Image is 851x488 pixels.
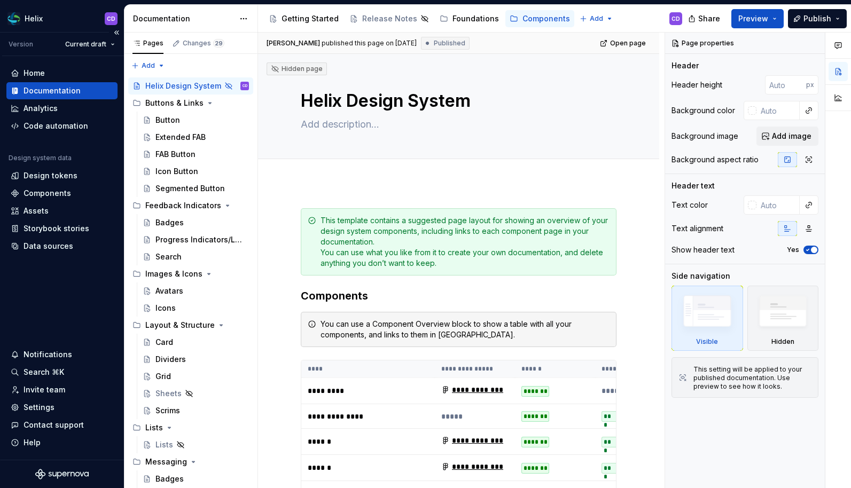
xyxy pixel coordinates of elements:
[299,88,614,114] textarea: Helix Design System
[35,469,89,479] svg: Supernova Logo
[155,303,176,313] div: Icons
[806,81,814,89] p: px
[24,420,84,430] div: Contact support
[505,10,574,27] a: Components
[345,10,433,27] a: Release Notes
[138,231,253,248] a: Progress Indicators/Loaders
[60,37,120,52] button: Current draft
[301,288,616,303] h3: Components
[696,337,718,346] div: Visible
[155,371,171,382] div: Grid
[672,131,738,141] div: Background image
[155,251,182,262] div: Search
[155,217,184,228] div: Badges
[693,365,811,391] div: This setting will be applied to your published documentation. Use preview to see how it looks.
[145,98,204,108] div: Buttons & Links
[128,197,253,214] div: Feedback Indicators
[128,95,253,112] div: Buttons & Links
[672,180,715,191] div: Header text
[128,77,253,95] a: Helix Design SystemCD
[9,154,72,162] div: Design system data
[24,188,71,199] div: Components
[142,61,155,70] span: Add
[6,416,118,434] button: Contact support
[788,9,847,28] button: Publish
[155,149,196,160] div: FAB Button
[7,12,20,25] img: f6f21888-ac52-4431-a6ea-009a12e2bf23.png
[145,456,187,467] div: Messaging
[6,65,118,82] a: Home
[24,223,89,234] div: Storybook stories
[138,180,253,197] a: Segmented Button
[145,269,202,279] div: Images & Icons
[6,82,118,99] a: Documentation
[132,39,163,48] div: Pages
[597,36,651,51] a: Open page
[522,13,570,24] div: Components
[107,14,115,23] div: CD
[756,195,800,215] input: Auto
[25,13,43,24] div: Helix
[6,364,118,381] button: Search ⌘K
[698,13,720,24] span: Share
[6,100,118,117] a: Analytics
[243,81,247,91] div: CD
[155,234,244,245] div: Progress Indicators/Loaders
[24,206,49,216] div: Assets
[6,117,118,135] a: Code automation
[128,453,253,470] div: Messaging
[434,39,465,48] span: Published
[747,286,819,351] div: Hidden
[590,14,603,23] span: Add
[731,9,784,28] button: Preview
[155,132,206,143] div: Extended FAB
[24,170,77,181] div: Design tokens
[24,437,41,448] div: Help
[155,166,198,177] div: Icon Button
[264,8,574,29] div: Page tree
[138,334,253,351] a: Card
[24,402,54,413] div: Settings
[138,385,253,402] a: Sheets
[155,474,184,484] div: Badges
[765,75,806,95] input: Auto
[672,245,735,255] div: Show header text
[138,368,253,385] a: Grid
[756,127,818,146] button: Add image
[24,349,72,360] div: Notifications
[213,39,224,48] span: 29
[672,60,699,71] div: Header
[138,470,253,487] a: Badges
[321,215,610,269] div: This template contains a suggested page layout for showing an overview of your design system comp...
[672,14,680,23] div: CD
[155,354,186,365] div: Dividers
[672,154,759,165] div: Background aspect ratio
[24,384,65,395] div: Invite team
[9,40,33,49] div: Version
[145,320,215,330] div: Layout & Structure
[738,13,768,24] span: Preview
[145,81,221,91] div: Helix Design System
[109,25,124,40] button: Collapse sidebar
[145,200,221,211] div: Feedback Indicators
[452,13,499,24] div: Foundations
[6,346,118,363] button: Notifications
[128,317,253,334] div: Layout & Structure
[145,422,163,433] div: Lists
[138,351,253,368] a: Dividers
[155,337,173,348] div: Card
[128,419,253,436] div: Lists
[6,381,118,398] a: Invite team
[672,271,730,281] div: Side navigation
[138,248,253,265] a: Search
[672,223,723,234] div: Text alignment
[672,286,743,351] div: Visible
[183,39,224,48] div: Changes
[155,439,173,450] div: Lists
[321,319,610,340] div: You can use a Component Overview block to show a table with all your components, and links to the...
[2,7,122,30] button: HelixCD
[6,399,118,416] a: Settings
[672,105,735,116] div: Background color
[128,58,168,73] button: Add
[24,68,45,78] div: Home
